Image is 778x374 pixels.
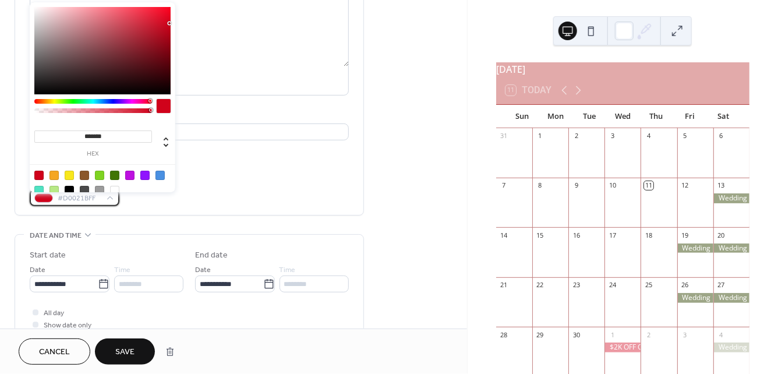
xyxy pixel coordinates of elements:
div: #50E3C2 [34,186,44,195]
div: #7ED321 [95,171,104,180]
div: Sun [505,105,539,128]
div: Wedding [713,244,749,253]
div: Wed [606,105,639,128]
div: Location [30,110,346,122]
div: [DATE] [496,62,749,76]
div: #8B572A [80,171,89,180]
div: Thu [639,105,673,128]
div: Wedding [713,293,749,303]
div: 2 [644,330,653,339]
div: 24 [608,281,617,290]
div: Start date [30,249,66,262]
div: 18 [644,231,653,239]
div: $2K OFF OCTOBER 2025 WEDDINGS [604,343,641,352]
div: 4 [717,330,726,339]
div: 30 [572,330,581,339]
div: 13 [717,181,726,190]
div: 15 [536,231,544,239]
div: 8 [536,181,544,190]
div: 1 [536,132,544,140]
div: 5 [681,132,689,140]
div: 21 [500,281,508,290]
div: 20 [717,231,726,239]
button: Save [95,338,155,365]
div: Mon [539,105,572,128]
div: 3 [608,132,617,140]
div: Tue [572,105,606,128]
div: 6 [717,132,726,140]
div: 3 [681,330,689,339]
div: Wedding [677,244,713,253]
div: #000000 [65,186,74,195]
div: #FFFFFF [110,186,119,195]
div: Fri [673,105,707,128]
div: 9 [572,181,581,190]
div: 25 [644,281,653,290]
div: 28 [500,330,508,339]
div: #4A90E2 [155,171,165,180]
div: #B8E986 [49,186,59,195]
span: All day [44,308,64,320]
div: 12 [681,181,689,190]
div: 11 [644,181,653,190]
div: 14 [500,231,508,239]
div: 22 [536,281,544,290]
div: End date [195,249,228,262]
div: Wedding [713,343,749,352]
div: 19 [681,231,689,239]
div: #F5A623 [49,171,59,180]
div: 7 [500,181,508,190]
div: #D0021B [34,171,44,180]
span: Date [195,264,211,277]
div: Sat [706,105,740,128]
div: Wedding [713,193,749,203]
div: #417505 [110,171,119,180]
span: #D0021BFF [58,193,101,205]
div: 4 [644,132,653,140]
label: hex [34,151,152,157]
span: Save [115,347,135,359]
div: 16 [572,231,581,239]
span: Cancel [39,347,70,359]
span: Time [114,264,130,277]
div: 23 [572,281,581,290]
div: 2 [572,132,581,140]
div: 31 [500,132,508,140]
span: Show date only [44,320,91,332]
div: 17 [608,231,617,239]
div: #4A4A4A [80,186,89,195]
div: #9013FE [140,171,150,180]
div: #BD10E0 [125,171,135,180]
div: 1 [608,330,617,339]
div: 29 [536,330,544,339]
div: 26 [681,281,689,290]
span: Date [30,264,45,277]
div: 27 [717,281,726,290]
button: Cancel [19,338,90,365]
span: Time [280,264,296,277]
div: Wedding [677,293,713,303]
div: #F8E71C [65,171,74,180]
div: 10 [608,181,617,190]
span: Date and time [30,230,82,242]
div: #9B9B9B [95,186,104,195]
